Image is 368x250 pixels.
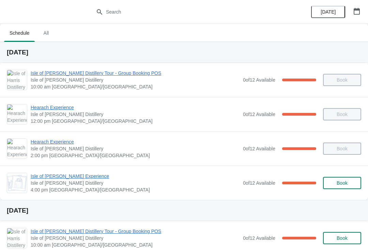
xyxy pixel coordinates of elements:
span: All [37,27,55,39]
span: Hearach Experience [31,138,240,145]
button: [DATE] [311,6,345,18]
span: Isle of [PERSON_NAME] Distillery [31,180,240,186]
span: Book [337,180,348,186]
img: Isle of Harris Distillery Tour - Group Booking POS | Isle of Harris Distillery | 10:00 am Europe/... [7,228,27,248]
span: 0 of 12 Available [243,235,275,241]
h2: [DATE] [7,49,361,56]
span: 0 of 12 Available [243,112,275,117]
span: [DATE] [321,9,336,15]
span: Book [337,235,348,241]
input: Search [106,6,276,18]
span: Hearach Experience [31,104,240,111]
img: Hearach Experience | Isle of Harris Distillery | 12:00 pm Europe/London [7,104,27,124]
span: 4:00 pm [GEOGRAPHIC_DATA]/[GEOGRAPHIC_DATA] [31,186,240,193]
span: 2:00 pm [GEOGRAPHIC_DATA]/[GEOGRAPHIC_DATA] [31,152,240,159]
span: 0 of 12 Available [243,77,275,83]
span: Isle of [PERSON_NAME] Distillery [31,111,240,118]
span: 0 of 12 Available [243,180,275,186]
span: Isle of [PERSON_NAME] Distillery Tour - Group Booking POS [31,228,240,235]
span: Isle of [PERSON_NAME] Distillery [31,235,240,241]
span: 10:00 am [GEOGRAPHIC_DATA]/[GEOGRAPHIC_DATA] [31,241,240,248]
span: 10:00 am [GEOGRAPHIC_DATA]/[GEOGRAPHIC_DATA] [31,83,240,90]
h2: [DATE] [7,207,361,214]
span: Isle of [PERSON_NAME] Distillery [31,77,240,83]
span: Isle of [PERSON_NAME] Distillery [31,145,240,152]
span: 0 of 12 Available [243,146,275,151]
img: Isle of Harris Gin Experience | Isle of Harris Distillery | 4:00 pm Europe/London [7,175,27,191]
button: Book [323,232,361,244]
img: Hearach Experience | Isle of Harris Distillery | 2:00 pm Europe/London [7,139,27,159]
button: Book [323,177,361,189]
img: Isle of Harris Distillery Tour - Group Booking POS | Isle of Harris Distillery | 10:00 am Europe/... [7,70,27,90]
span: Isle of [PERSON_NAME] Distillery Tour - Group Booking POS [31,70,240,77]
span: Schedule [4,27,35,39]
span: Isle of [PERSON_NAME] Experience [31,173,240,180]
span: 12:00 pm [GEOGRAPHIC_DATA]/[GEOGRAPHIC_DATA] [31,118,240,124]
